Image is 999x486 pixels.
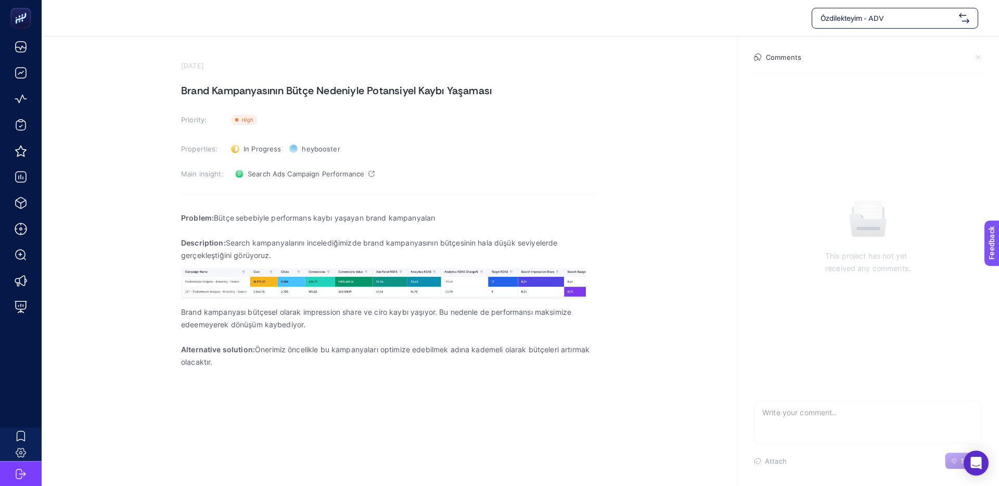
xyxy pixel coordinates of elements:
p: Brand kampanyası bütçesel olarak impression share ve ciro kaybı yaşıyor. Bu nedenle de performans... [181,306,597,331]
span: Feedback [6,3,40,11]
h3: Main insight: [181,170,225,178]
time: [DATE] [181,61,204,70]
div: Rich Text Editor. Editing area: main [181,205,597,413]
p: Önerimiz öncelikle bu kampanyaları optimize edebilmek adına kademeli olarak bütçeleri artırmak ol... [181,343,597,368]
div: Open Intercom Messenger [964,451,989,476]
h4: Comments [766,53,801,61]
h3: Properties: [181,145,225,153]
h1: Brand Kampanyasının Bütçe Nedeniyle Potansiyel Kaybı Yaşaması [181,82,597,99]
strong: Problem: [181,213,214,222]
h3: Priority: [181,116,225,124]
strong: Alternative solution: [181,345,255,354]
span: heybooster [302,145,340,153]
strong: Description: [181,238,226,247]
span: Özdilekteyim - ADV [821,13,955,23]
span: Attach [765,457,787,465]
p: Bütçe sebebiyle performans kaybı yaşayan brand kampanyaları [181,212,597,224]
p: Search kampanyalarını incelediğimizde brand kampanyasının bütçesinin hala düşük seviyelerde gerçe... [181,237,597,262]
p: This project has not yet received any comments. [825,250,911,275]
button: Send [945,453,982,469]
img: svg%3e [959,13,969,23]
span: In Progress [244,145,281,153]
span: Send [961,457,977,465]
a: Search Ads Campaign Performance [231,165,379,182]
span: Search Ads Campaign Performance [248,170,364,178]
img: 1758190420828-image.png [181,268,586,299]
